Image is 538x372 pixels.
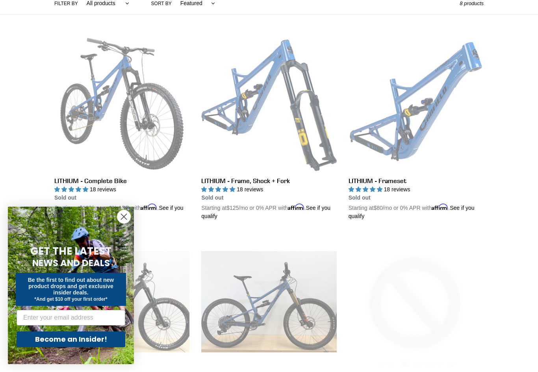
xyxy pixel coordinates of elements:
[17,310,125,326] input: Enter your email address
[17,331,125,347] button: Become an Insider!
[34,296,107,302] span: *And get $10 off your first order*
[460,0,484,6] span: 8 products
[30,244,111,258] span: GET THE LATEST
[32,257,110,269] span: NEWS AND DEALS
[117,210,131,224] button: Close dialog
[28,277,114,296] span: Be the first to find out about new product drops and get exclusive insider deals.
